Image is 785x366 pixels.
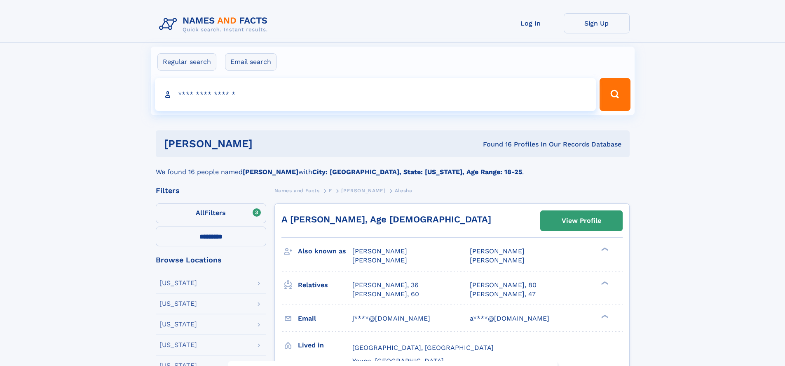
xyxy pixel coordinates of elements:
[368,140,621,149] div: Found 16 Profiles In Our Records Database
[298,244,352,258] h3: Also known as
[298,278,352,292] h3: Relatives
[298,338,352,352] h3: Lived in
[312,168,522,176] b: City: [GEOGRAPHIC_DATA], State: [US_STATE], Age Range: 18-25
[159,342,197,348] div: [US_STATE]
[599,280,609,286] div: ❯
[470,247,525,255] span: [PERSON_NAME]
[196,209,204,217] span: All
[156,13,274,35] img: Logo Names and Facts
[470,290,536,299] a: [PERSON_NAME], 47
[352,256,407,264] span: [PERSON_NAME]
[470,281,537,290] a: [PERSON_NAME], 80
[341,185,385,196] a: [PERSON_NAME]
[164,139,368,149] h1: [PERSON_NAME]
[498,13,564,33] a: Log In
[159,280,197,286] div: [US_STATE]
[395,188,412,194] span: Alesha
[298,312,352,326] h3: Email
[281,214,491,224] a: A [PERSON_NAME], Age [DEMOGRAPHIC_DATA]
[562,211,601,230] div: View Profile
[159,321,197,328] div: [US_STATE]
[352,281,419,290] a: [PERSON_NAME], 36
[156,203,266,223] label: Filters
[599,314,609,319] div: ❯
[156,187,266,194] div: Filters
[155,78,596,111] input: search input
[352,357,444,365] span: Yauco, [GEOGRAPHIC_DATA]
[329,185,332,196] a: F
[352,290,419,299] a: [PERSON_NAME], 60
[225,53,277,71] label: Email search
[564,13,630,33] a: Sign Up
[541,211,622,231] a: View Profile
[156,157,630,177] div: We found 16 people named with .
[599,247,609,252] div: ❯
[243,168,298,176] b: [PERSON_NAME]
[157,53,216,71] label: Regular search
[600,78,630,111] button: Search Button
[274,185,320,196] a: Names and Facts
[352,344,494,352] span: [GEOGRAPHIC_DATA], [GEOGRAPHIC_DATA]
[352,247,407,255] span: [PERSON_NAME]
[341,188,385,194] span: [PERSON_NAME]
[470,256,525,264] span: [PERSON_NAME]
[156,256,266,264] div: Browse Locations
[329,188,332,194] span: F
[159,300,197,307] div: [US_STATE]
